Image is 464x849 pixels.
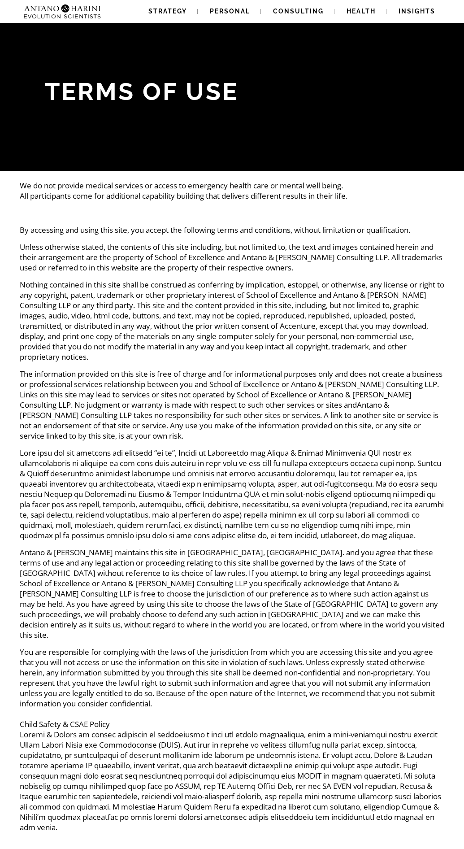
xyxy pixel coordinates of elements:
p: By accessing and using this site, you accept the following terms and conditions, without limitati... [20,225,445,235]
p: You are responsible for complying with the laws of the jurisdiction from which you are accessing ... [20,647,445,832]
p: Nothing contained in this site shall be construed as conferring by implication, estoppel, or othe... [20,279,445,362]
p: Unless otherwise stated, the contents of this site including, but not limited to, the text and im... [20,242,445,273]
p: The information provided on this site is free of charge and for informational purposes only and d... [20,369,445,441]
span: Strategy [148,8,187,15]
p: We do not provide medical services or access to emergency health care or mental well being. All p... [20,180,445,201]
span: Insights [399,8,435,15]
span: Health [347,8,376,15]
p: Antano & [PERSON_NAME] maintains this site in [GEOGRAPHIC_DATA], [GEOGRAPHIC_DATA]. and you agree... [20,547,445,640]
span: Consulting [273,8,324,15]
span: Personal [210,8,250,15]
span: Terms of Use [45,77,239,106]
p: Lore ipsu dol sit ametcons adi elitsedd “ei te”, Incidi ut Laboreetdo mag Aliqua & Enimad Minimve... [20,448,445,540]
